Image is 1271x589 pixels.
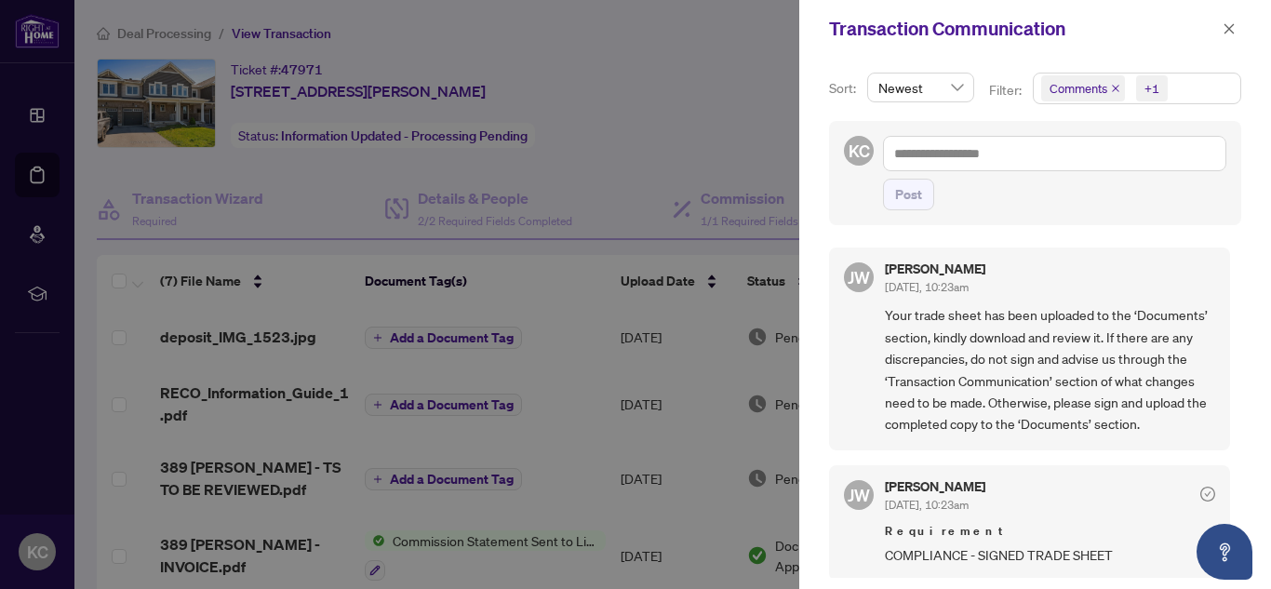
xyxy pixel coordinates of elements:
h5: [PERSON_NAME] [885,480,985,493]
span: [DATE], 10:23am [885,280,969,294]
span: Newest [878,74,963,101]
span: JW [848,482,870,508]
p: Sort: [829,78,860,99]
span: close [1111,84,1120,93]
button: Post [883,179,934,210]
div: +1 [1144,79,1159,98]
span: Your trade sheet has been uploaded to the ‘Documents’ section, kindly download and review it. If ... [885,304,1215,435]
span: [DATE], 10:23am [885,498,969,512]
span: KC [849,138,870,164]
span: JW [848,264,870,290]
div: Transaction Communication [829,15,1217,43]
span: Comments [1041,75,1125,101]
span: COMPLIANCE - SIGNED TRADE SHEET [885,544,1215,566]
span: Comments [1050,79,1107,98]
span: close [1223,22,1236,35]
span: Requirement [885,522,1215,541]
h5: [PERSON_NAME] [885,262,985,275]
p: Filter: [989,80,1024,100]
button: Open asap [1197,524,1252,580]
span: check-circle [1200,487,1215,502]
